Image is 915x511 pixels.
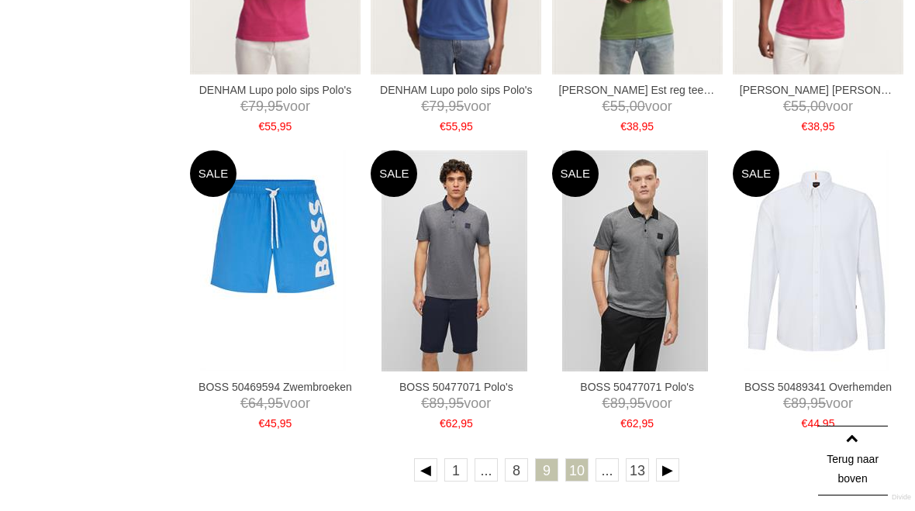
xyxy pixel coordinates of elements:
span: 38 [807,120,820,133]
a: 9 [535,458,558,482]
span: , [444,395,448,411]
span: € [603,98,610,114]
span: 79 [248,98,264,114]
span: 95 [823,120,835,133]
span: , [806,395,810,411]
a: BOSS 50477071 Polo's [378,380,534,394]
span: € [802,120,808,133]
span: € [802,417,808,430]
span: , [457,120,461,133]
span: € [259,120,265,133]
a: [PERSON_NAME] [PERSON_NAME] slim tee moj T-shirts [740,83,896,97]
img: BOSS 50477071 Polo's [382,150,527,371]
span: , [639,120,642,133]
span: voor [197,394,354,413]
span: voor [740,97,896,116]
span: voor [197,97,354,116]
span: , [457,417,461,430]
span: 45 [264,417,277,430]
span: 55 [610,98,626,114]
span: voor [559,394,716,413]
span: ... [475,458,498,482]
span: , [626,395,630,411]
a: Terug naar boven [818,426,888,495]
span: 55 [791,98,806,114]
span: € [240,98,248,114]
span: € [240,395,248,411]
span: , [806,98,810,114]
span: 55 [264,120,277,133]
span: 95 [642,120,654,133]
a: DENHAM Lupo polo sips Polo's [378,83,534,97]
span: , [820,417,823,430]
span: 95 [810,395,826,411]
span: 38 [627,120,639,133]
a: DENHAM Lupo polo sips Polo's [197,83,354,97]
a: BOSS 50489341 Overhemden [740,380,896,394]
span: 62 [446,417,458,430]
span: , [626,98,630,114]
span: 95 [461,120,473,133]
span: 95 [268,98,283,114]
span: 95 [280,417,292,430]
a: 13 [626,458,649,482]
span: € [783,98,791,114]
span: € [421,98,429,114]
span: 95 [448,98,464,114]
span: 95 [823,417,835,430]
span: , [264,395,268,411]
span: ... [596,458,619,482]
a: 10 [565,458,589,482]
span: 79 [429,98,444,114]
span: , [264,98,268,114]
span: 89 [610,395,626,411]
span: 95 [630,395,645,411]
span: 62 [627,417,639,430]
span: 00 [630,98,645,114]
img: BOSS 50489341 Overhemden [744,150,889,371]
a: 8 [505,458,528,482]
span: € [440,120,446,133]
span: 95 [642,417,654,430]
a: 1 [444,458,468,482]
span: € [603,395,610,411]
span: voor [378,97,534,116]
span: , [820,120,823,133]
a: [PERSON_NAME] Est reg tee moj T-shirts [559,83,716,97]
span: , [444,98,448,114]
span: voor [559,97,716,116]
a: BOSS 50469594 Zwembroeken [197,380,354,394]
span: 44 [807,417,820,430]
span: 95 [280,120,292,133]
span: voor [378,394,534,413]
span: , [277,417,280,430]
span: 89 [429,395,444,411]
span: , [277,120,280,133]
span: € [421,395,429,411]
span: 64 [248,395,264,411]
span: 95 [268,395,283,411]
span: 95 [448,395,464,411]
span: € [783,395,791,411]
span: € [440,417,446,430]
img: BOSS 50477071 Polo's [562,150,708,371]
span: , [639,417,642,430]
span: 00 [810,98,826,114]
span: 89 [791,395,806,411]
span: € [620,120,627,133]
span: € [620,417,627,430]
span: voor [740,394,896,413]
span: 55 [446,120,458,133]
a: BOSS 50477071 Polo's [559,380,716,394]
span: € [259,417,265,430]
img: BOSS 50469594 Zwembroeken [200,150,346,371]
span: 95 [461,417,473,430]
